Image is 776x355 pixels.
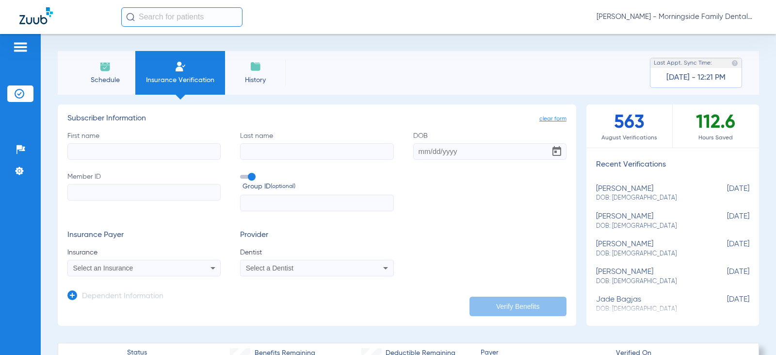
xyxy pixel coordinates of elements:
[586,160,759,170] h3: Recent Verifications
[673,133,759,143] span: Hours Saved
[67,248,221,257] span: Insurance
[666,73,726,83] span: [DATE] - 12:21 PM
[673,104,759,148] div: 112.6
[547,142,566,161] button: Open calendar
[82,292,163,302] h3: Dependent Information
[596,194,701,203] span: DOB: [DEMOGRAPHIC_DATA]
[701,185,749,203] span: [DATE]
[67,184,221,201] input: Member ID
[67,131,221,160] label: First name
[271,182,295,192] small: (optional)
[67,231,221,240] h3: Insurance Payer
[469,297,566,316] button: Verify Benefits
[654,58,712,68] span: Last Appt. Sync Time:
[596,212,701,230] div: [PERSON_NAME]
[175,61,186,72] img: Manual Insurance Verification
[232,75,278,85] span: History
[240,131,393,160] label: Last name
[242,182,393,192] span: Group ID
[596,185,701,203] div: [PERSON_NAME]
[240,143,393,160] input: Last name
[731,60,738,67] img: last sync help info
[250,61,261,72] img: History
[73,264,133,272] span: Select an Insurance
[597,12,757,22] span: [PERSON_NAME] - Morningside Family Dental
[586,133,672,143] span: August Verifications
[19,7,53,24] img: Zuub Logo
[67,143,221,160] input: First name
[67,114,566,124] h3: Subscriber Information
[596,222,701,231] span: DOB: [DEMOGRAPHIC_DATA]
[701,268,749,286] span: [DATE]
[67,172,221,212] label: Member ID
[701,295,749,313] span: [DATE]
[240,248,393,257] span: Dentist
[99,61,111,72] img: Schedule
[413,131,566,160] label: DOB
[13,41,28,53] img: hamburger-icon
[596,295,701,313] div: jade bagjas
[701,212,749,230] span: [DATE]
[596,277,701,286] span: DOB: [DEMOGRAPHIC_DATA]
[82,75,128,85] span: Schedule
[240,231,393,240] h3: Provider
[596,250,701,258] span: DOB: [DEMOGRAPHIC_DATA]
[121,7,242,27] input: Search for patients
[246,264,293,272] span: Select a Dentist
[596,240,701,258] div: [PERSON_NAME]
[586,104,673,148] div: 563
[413,143,566,160] input: DOBOpen calendar
[596,268,701,286] div: [PERSON_NAME]
[539,114,566,124] span: clear form
[143,75,218,85] span: Insurance Verification
[701,240,749,258] span: [DATE]
[126,13,135,21] img: Search Icon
